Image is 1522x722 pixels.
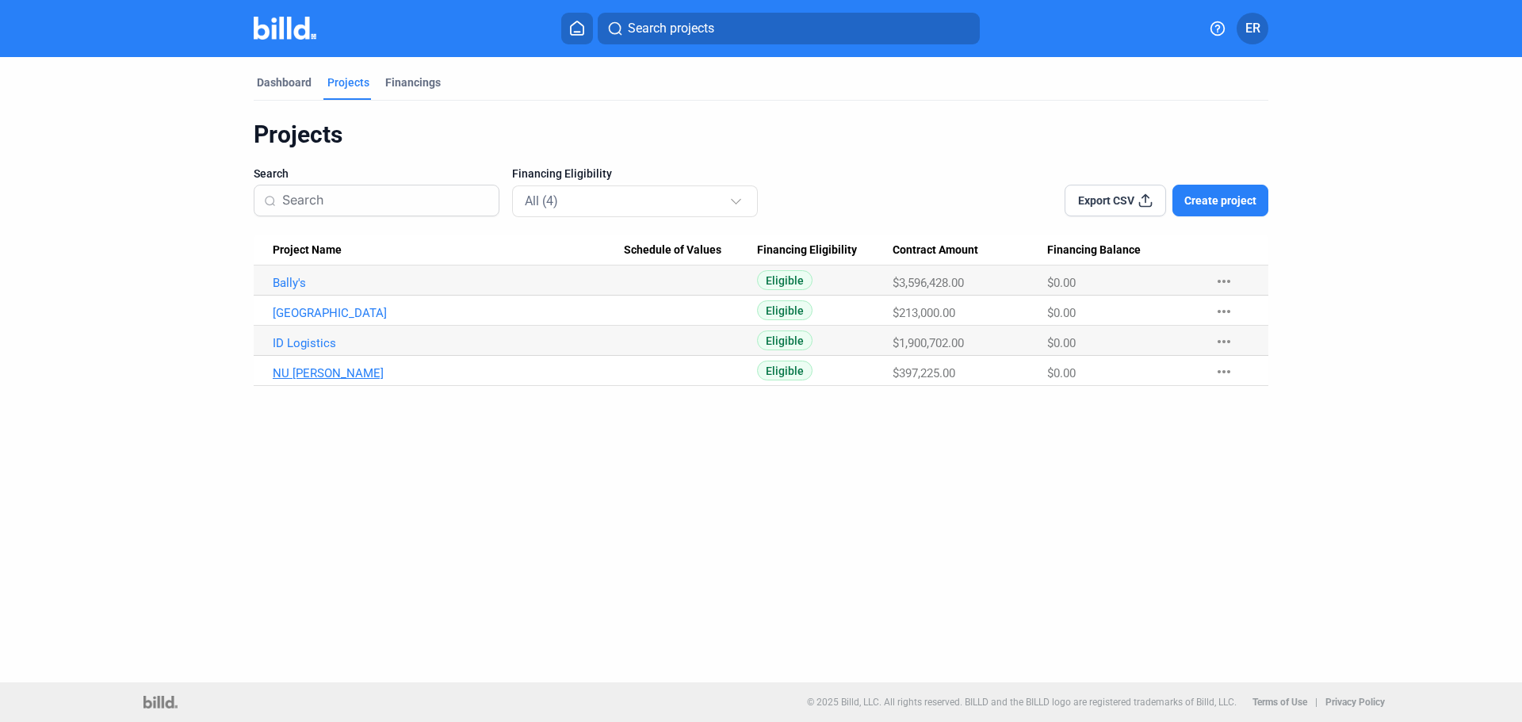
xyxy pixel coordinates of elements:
[1047,243,1141,258] span: Financing Balance
[327,74,369,90] div: Projects
[525,193,558,208] mat-select-trigger: All (4)
[1245,19,1260,38] span: ER
[1172,185,1268,216] button: Create project
[893,243,978,258] span: Contract Amount
[1047,243,1199,258] div: Financing Balance
[1065,185,1166,216] button: Export CSV
[257,74,312,90] div: Dashboard
[512,166,612,181] span: Financing Eligibility
[254,120,1268,150] div: Projects
[757,300,813,320] span: Eligible
[893,336,964,350] span: $1,900,702.00
[807,697,1237,708] p: © 2025 Billd, LLC. All rights reserved. BILLD and the BILLD logo are registered trademarks of Bil...
[1214,332,1233,351] mat-icon: more_horiz
[1214,302,1233,321] mat-icon: more_horiz
[273,336,624,350] a: ID Logistics
[893,243,1047,258] div: Contract Amount
[273,306,624,320] a: [GEOGRAPHIC_DATA]
[757,243,857,258] span: Financing Eligibility
[628,19,714,38] span: Search projects
[1078,193,1134,208] span: Export CSV
[624,243,758,258] div: Schedule of Values
[143,696,178,709] img: logo
[273,366,624,380] a: NU [PERSON_NAME]
[1184,193,1256,208] span: Create project
[385,74,441,90] div: Financings
[1214,272,1233,291] mat-icon: more_horiz
[254,166,289,181] span: Search
[893,366,955,380] span: $397,225.00
[1315,697,1317,708] p: |
[1047,366,1076,380] span: $0.00
[757,330,813,350] span: Eligible
[1047,336,1076,350] span: $0.00
[893,306,955,320] span: $213,000.00
[1237,13,1268,44] button: ER
[757,361,813,380] span: Eligible
[1214,362,1233,381] mat-icon: more_horiz
[273,243,624,258] div: Project Name
[893,276,964,290] span: $3,596,428.00
[273,276,624,290] a: Bally's
[254,17,316,40] img: Billd Company Logo
[282,184,489,217] input: Search
[1325,697,1385,708] b: Privacy Policy
[273,243,342,258] span: Project Name
[624,243,721,258] span: Schedule of Values
[598,13,980,44] button: Search projects
[1047,276,1076,290] span: $0.00
[1047,306,1076,320] span: $0.00
[757,270,813,290] span: Eligible
[1252,697,1307,708] b: Terms of Use
[757,243,892,258] div: Financing Eligibility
